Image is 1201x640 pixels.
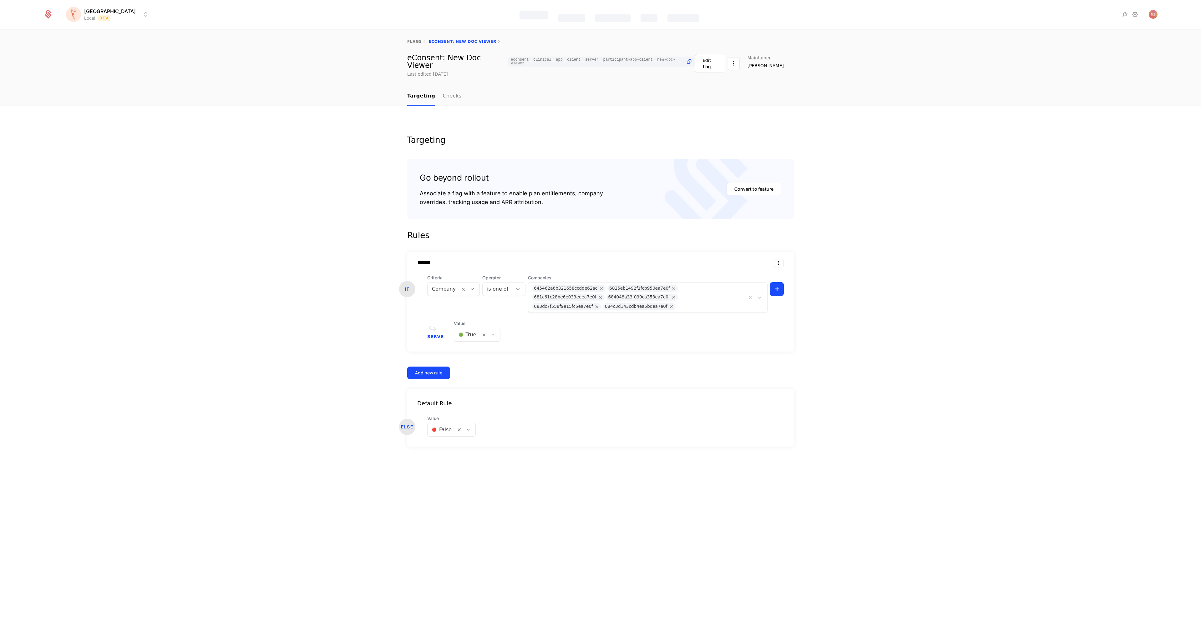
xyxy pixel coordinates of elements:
[528,275,768,281] span: Companies
[420,172,603,184] div: Go beyond rollout
[482,275,525,281] span: Operator
[534,285,597,292] div: 645462a6b321658ccdde62ac
[534,294,596,301] div: 681c61c28be6e033eeea7e0f
[511,58,683,65] span: econsent__clinical__app__client__server__participant-app-client__new-doc-viewer
[427,275,480,281] span: Criteria
[695,54,725,73] button: Edit flag
[534,303,593,310] div: 683dc7f558f9e15fc5ea7e0f
[68,7,149,21] button: Select environment
[596,294,605,301] div: Remove 681c61c28be6e033eeea7e0f
[427,415,476,422] span: Value
[1121,11,1129,18] a: Integrations
[1149,10,1158,19] button: Open user button
[593,303,601,310] div: Remove 683dc7f558f9e15fc5ea7e0f
[1131,11,1139,18] a: Settings
[558,14,585,22] div: Catalog
[597,285,606,292] div: Remove 645462a6b321658ccdde62ac
[66,7,81,22] img: Florence
[407,54,695,69] div: eConsent: New Doc Viewer
[608,294,670,301] div: 684048a33f099ca353ea7e0f
[1149,10,1158,19] img: Nikola Zendeli
[519,11,549,19] div: Features
[407,39,422,44] a: flags
[407,71,448,77] div: Last edited [DATE]
[407,399,794,408] div: Default Rule
[407,87,435,106] a: Targeting
[670,294,678,301] div: Remove 684048a33f099ca353ea7e0f
[727,183,781,195] button: Convert to feature
[605,303,667,310] div: 684c3d143cdb4ea5bdea7e0f
[399,281,415,297] div: IF
[747,62,784,69] span: [PERSON_NAME]
[84,7,136,15] span: [GEOGRAPHIC_DATA]
[609,285,670,292] div: 6825eb1492f1fcb950ea7e0f
[667,14,699,22] div: Components
[670,285,678,292] div: Remove 6825eb1492f1fcb950ea7e0f
[728,54,740,73] button: Select action
[427,334,444,339] span: Serve
[407,367,450,379] button: Add new rule
[420,189,603,207] div: Associate a flag with a feature to enable plan entitlements, company overrides, tracking usage an...
[407,136,794,144] div: Targeting
[454,320,500,327] span: Value
[98,15,110,21] span: Dev
[415,370,442,376] div: Add new rule
[747,56,771,60] span: Maintainer
[703,57,717,70] div: Edit flag
[770,282,784,296] button: +
[407,229,794,242] div: Rules
[84,15,95,21] div: Local
[443,87,461,106] a: Checks
[667,303,676,310] div: Remove 684c3d143cdb4ea5bdea7e0f
[407,87,794,106] nav: Main
[774,259,784,267] button: Select action
[641,14,657,22] div: Events
[407,87,461,106] ul: Choose Sub Page
[399,419,415,435] div: ELSE
[595,14,631,22] div: Companies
